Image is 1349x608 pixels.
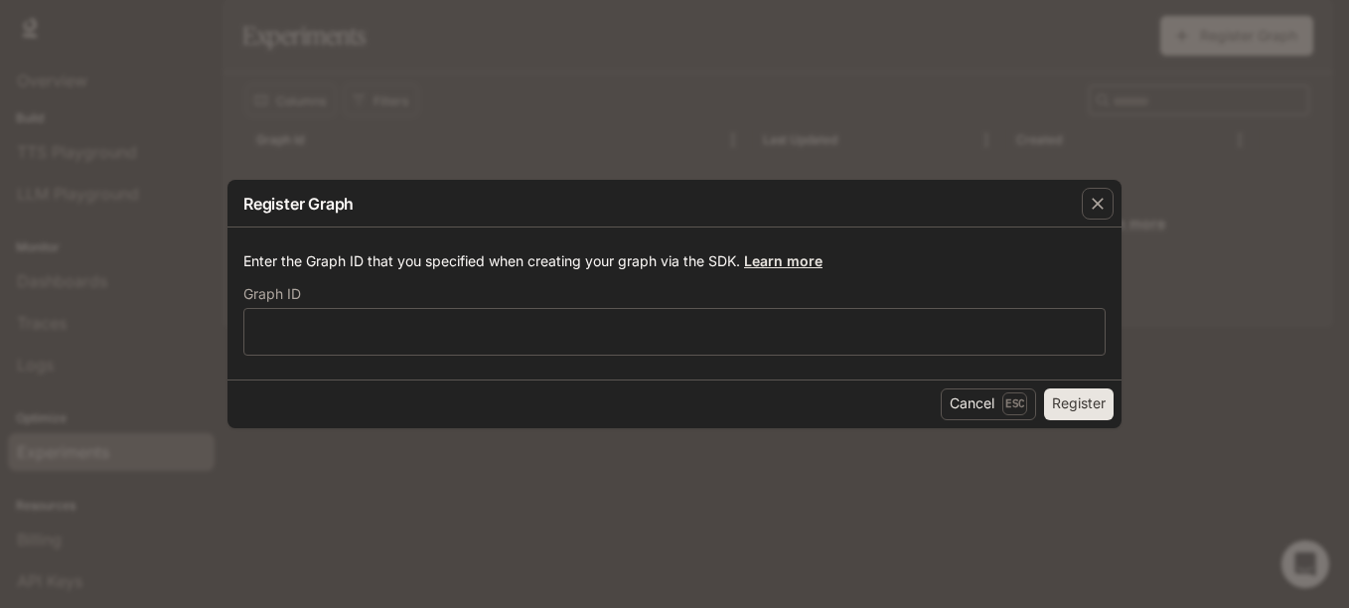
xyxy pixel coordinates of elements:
p: Enter the Graph ID that you specified when creating your graph via the SDK. [243,251,1106,271]
a: Learn more [744,252,823,269]
button: Register [1044,388,1114,420]
p: Register Graph [243,192,354,216]
p: Esc [1002,392,1027,414]
p: Graph ID [243,287,301,301]
button: CancelEsc [941,388,1036,420]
